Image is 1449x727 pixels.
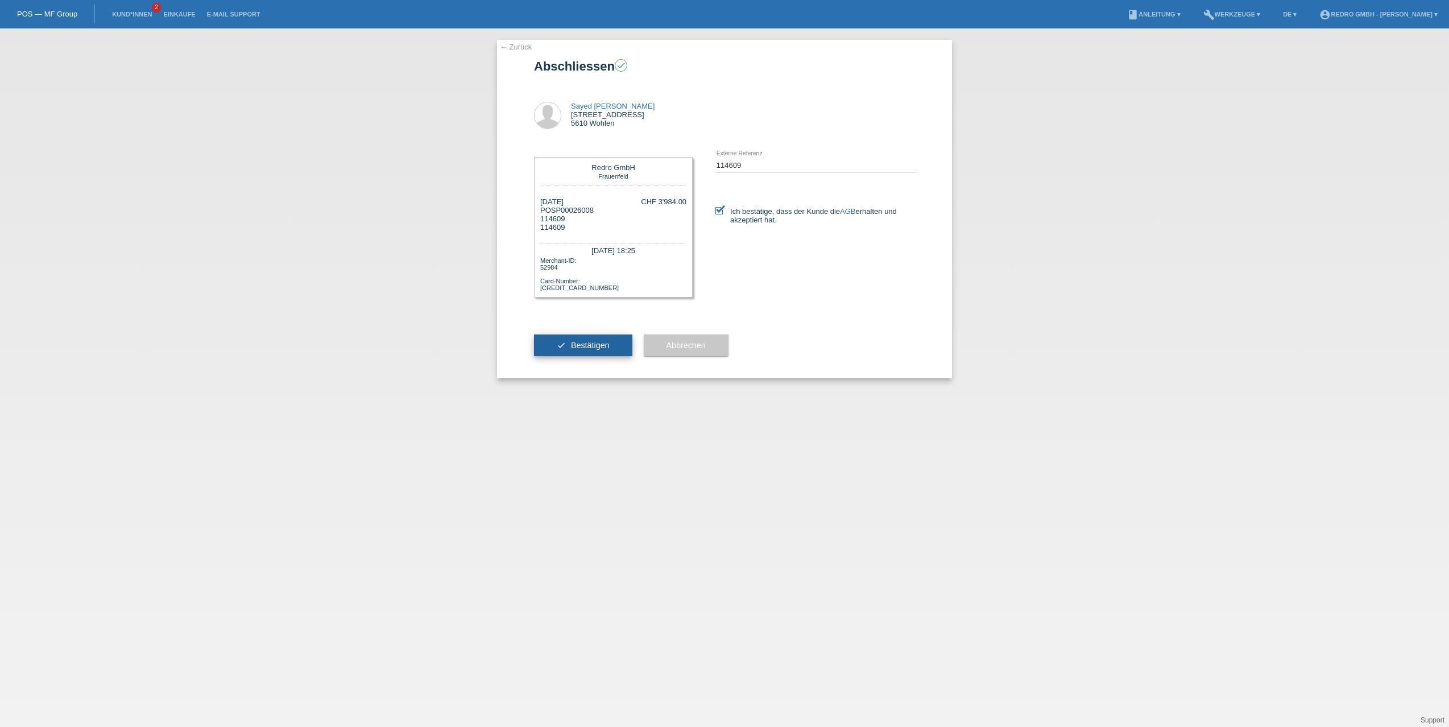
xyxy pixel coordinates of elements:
span: 114609 [540,214,565,223]
div: Merchant-ID: 52984 Card-Number: [CREDIT_CARD_NUMBER] [540,256,686,291]
i: check [557,341,566,350]
label: Ich bestätige, dass der Kunde die erhalten und akzeptiert hat. [715,207,915,224]
a: POS — MF Group [17,10,77,18]
button: Abbrechen [644,334,728,356]
div: [STREET_ADDRESS] 5610 Wohlen [571,102,655,127]
i: build [1203,9,1215,20]
div: Frauenfeld [543,172,684,180]
a: E-Mail Support [201,11,266,18]
span: Abbrechen [666,341,706,350]
i: book [1127,9,1138,20]
span: Bestätigen [571,341,610,350]
div: Redro GmbH [543,163,684,172]
h1: Abschliessen [534,59,915,73]
i: check [616,60,626,71]
a: DE ▾ [1277,11,1302,18]
a: account_circleRedro GmbH - [PERSON_NAME] ▾ [1314,11,1443,18]
button: check Bestätigen [534,334,632,356]
a: Einkäufe [158,11,201,18]
a: Sayed [PERSON_NAME] [571,102,655,110]
span: 2 [152,3,161,13]
a: ← Zurück [500,43,532,51]
div: CHF 3'984.00 [641,197,686,206]
a: AGB [840,207,855,216]
i: account_circle [1319,9,1331,20]
div: [DATE] 18:25 [540,243,686,256]
a: Support [1421,716,1444,724]
div: [DATE] POSP00026008 114609 [540,197,594,232]
a: Kund*innen [106,11,158,18]
a: buildWerkzeuge ▾ [1198,11,1266,18]
a: bookAnleitung ▾ [1121,11,1186,18]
